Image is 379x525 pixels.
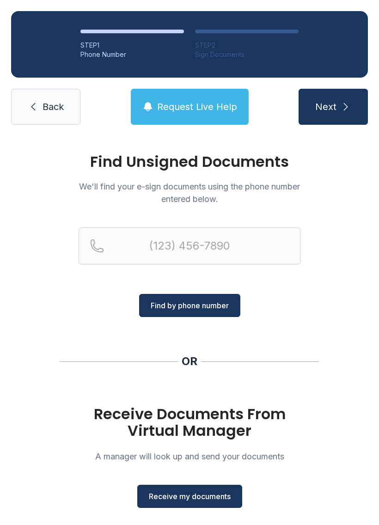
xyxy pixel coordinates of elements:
[151,300,229,311] span: Find by phone number
[79,227,300,264] input: Reservation phone number
[79,154,300,169] h1: Find Unsigned Documents
[80,41,184,50] div: STEP 1
[80,50,184,59] div: Phone Number
[79,406,300,439] h1: Receive Documents From Virtual Manager
[79,450,300,463] p: A manager will look up and send your documents
[43,100,64,113] span: Back
[157,100,237,113] span: Request Live Help
[182,354,197,369] div: OR
[79,180,300,205] p: We'll find your e-sign documents using the phone number entered below.
[149,491,231,502] span: Receive my documents
[195,41,299,50] div: STEP 2
[315,100,336,113] span: Next
[195,50,299,59] div: Sign Documents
